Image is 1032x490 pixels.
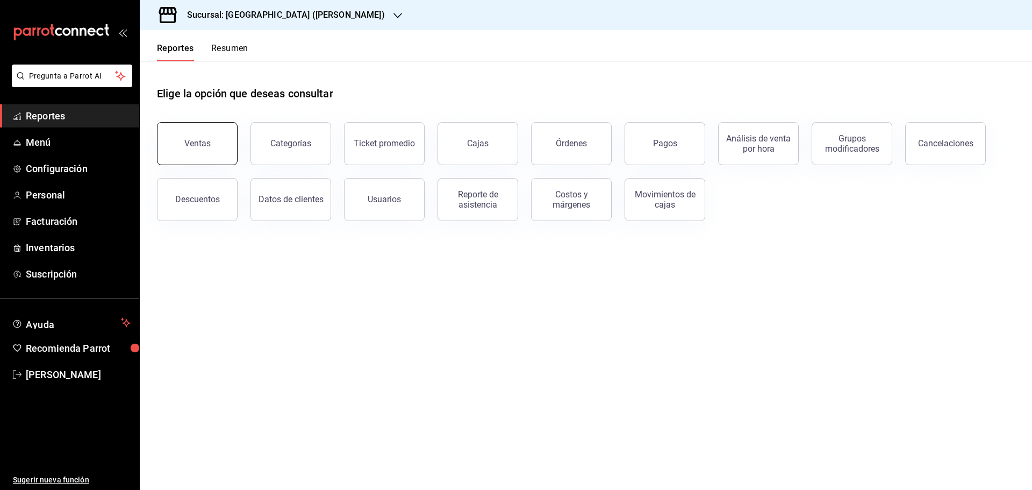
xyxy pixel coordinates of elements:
span: Suscripción [26,267,131,281]
span: Ayuda [26,316,117,329]
button: Cancelaciones [905,122,986,165]
div: Usuarios [368,194,401,204]
div: Análisis de venta por hora [725,133,792,154]
button: Costos y márgenes [531,178,612,221]
div: Órdenes [556,138,587,148]
span: Facturación [26,214,131,229]
div: Costos y márgenes [538,189,605,210]
button: Descuentos [157,178,238,221]
div: Ticket promedio [354,138,415,148]
button: Análisis de venta por hora [718,122,799,165]
div: Movimientos de cajas [632,189,698,210]
button: Usuarios [344,178,425,221]
div: Cajas [467,137,489,150]
a: Cajas [438,122,518,165]
h1: Elige la opción que deseas consultar [157,86,333,102]
button: Órdenes [531,122,612,165]
span: Reportes [26,109,131,123]
span: Inventarios [26,240,131,255]
span: Pregunta a Parrot AI [29,70,116,82]
button: open_drawer_menu [118,28,127,37]
div: Descuentos [175,194,220,204]
h3: Sucursal: [GEOGRAPHIC_DATA] ([PERSON_NAME]) [178,9,385,22]
button: Pregunta a Parrot AI [12,65,132,87]
div: Cancelaciones [918,138,973,148]
button: Categorías [250,122,331,165]
button: Resumen [211,43,248,61]
span: Personal [26,188,131,202]
span: [PERSON_NAME] [26,367,131,382]
div: Reporte de asistencia [445,189,511,210]
button: Ticket promedio [344,122,425,165]
span: Menú [26,135,131,150]
div: Datos de clientes [259,194,324,204]
span: Sugerir nueva función [13,474,131,486]
button: Reportes [157,43,194,61]
div: Categorías [270,138,311,148]
button: Grupos modificadores [812,122,892,165]
div: Pagos [653,138,677,148]
div: navigation tabs [157,43,248,61]
button: Reporte de asistencia [438,178,518,221]
div: Ventas [184,138,211,148]
div: Grupos modificadores [819,133,885,154]
button: Movimientos de cajas [625,178,705,221]
span: Recomienda Parrot [26,341,131,356]
a: Pregunta a Parrot AI [8,78,132,89]
button: Pagos [625,122,705,165]
button: Datos de clientes [250,178,331,221]
button: Ventas [157,122,238,165]
span: Configuración [26,161,131,176]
